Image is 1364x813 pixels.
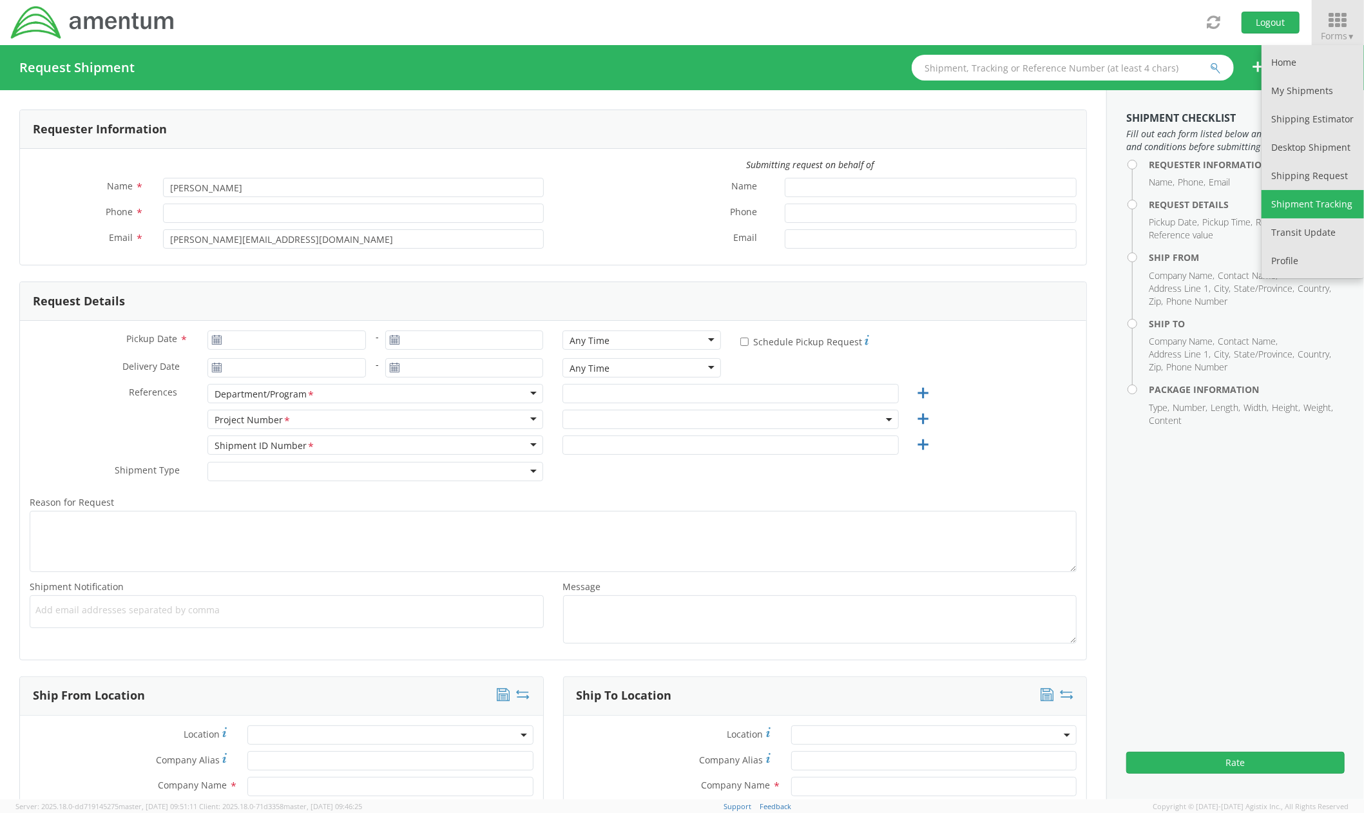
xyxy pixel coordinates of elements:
[570,334,610,347] div: Any Time
[30,580,124,593] span: Shipment Notification
[1262,48,1364,77] a: Home
[119,801,197,811] span: master, [DATE] 09:51:11
[727,728,764,740] span: Location
[912,55,1234,81] input: Shipment, Tracking or Reference Number (at least 4 chars)
[1262,105,1364,133] a: Shipping Estimator
[1149,253,1345,262] h4: Ship From
[1149,348,1211,361] li: Address Line 1
[760,801,791,811] a: Feedback
[1149,160,1345,169] h4: Requester Information
[1126,752,1345,774] button: Rate
[1126,113,1345,124] h3: Shipment Checklist
[33,123,167,136] h3: Requester Information
[731,180,757,195] span: Name
[1149,200,1345,209] h4: Request Details
[1149,229,1213,242] li: Reference value
[35,604,538,617] span: Add email addresses separated by comma
[1149,401,1169,414] li: Type
[1262,247,1364,275] a: Profile
[1262,77,1364,105] a: My Shipments
[1218,335,1278,348] li: Contact Name
[1347,31,1355,42] span: ▼
[1149,319,1345,329] h4: Ship To
[19,61,135,75] h4: Request Shipment
[1209,176,1230,189] li: Email
[1166,295,1227,308] li: Phone Number
[724,801,751,811] a: Support
[1126,128,1345,153] span: Fill out each form listed below and agree to the terms and conditions before submitting
[33,689,145,702] h3: Ship From Location
[122,360,180,375] span: Delivery Date
[1211,401,1240,414] li: Length
[1149,414,1182,427] li: Content
[15,801,197,811] span: Server: 2025.18.0-dd719145275
[1303,401,1333,414] li: Weight
[1234,282,1294,295] li: State/Province
[702,779,771,791] span: Company Name
[1272,401,1300,414] li: Height
[746,158,874,171] i: Submitting request on behalf of
[215,439,315,453] div: Shipment ID Number
[1149,385,1345,394] h4: Package Information
[1262,133,1364,162] a: Desktop Shipment
[733,231,757,246] span: Email
[156,754,220,766] span: Company Alias
[740,333,869,349] label: Schedule Pickup Request
[30,496,114,508] span: Reason for Request
[1178,176,1206,189] li: Phone
[1244,401,1269,414] li: Width
[730,206,757,220] span: Phone
[570,362,610,375] div: Any Time
[1149,269,1215,282] li: Company Name
[1202,216,1253,229] li: Pickup Time
[1153,801,1349,812] span: Copyright © [DATE]-[DATE] Agistix Inc., All Rights Reserved
[33,295,125,308] h3: Request Details
[1321,30,1355,42] span: Forms
[1262,162,1364,190] a: Shipping Request
[109,231,133,244] span: Email
[1166,361,1227,374] li: Phone Number
[1256,216,1319,229] li: Reference type
[1298,348,1331,361] li: Country
[1149,216,1199,229] li: Pickup Date
[1214,348,1231,361] li: City
[283,801,362,811] span: master, [DATE] 09:46:25
[577,689,672,702] h3: Ship To Location
[1173,401,1207,414] li: Number
[126,332,177,345] span: Pickup Date
[1149,335,1215,348] li: Company Name
[563,580,601,593] span: Message
[115,464,180,479] span: Shipment Type
[1218,269,1278,282] li: Contact Name
[1149,176,1175,189] li: Name
[740,338,749,346] input: Schedule Pickup Request
[1149,295,1163,308] li: Zip
[1149,361,1163,374] li: Zip
[700,754,764,766] span: Company Alias
[1262,218,1364,247] a: Transit Update
[106,206,133,218] span: Phone
[129,386,177,398] span: References
[1234,348,1294,361] li: State/Province
[184,728,220,740] span: Location
[158,779,227,791] span: Company Name
[215,388,315,401] div: Department/Program
[1242,12,1300,33] button: Logout
[215,414,291,427] div: Project Number
[1214,282,1231,295] li: City
[1149,282,1211,295] li: Address Line 1
[199,801,362,811] span: Client: 2025.18.0-71d3358
[1262,190,1364,218] a: Shipment Tracking
[1298,282,1331,295] li: Country
[10,5,176,41] img: dyn-intl-logo-049831509241104b2a82.png
[107,180,133,192] span: Name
